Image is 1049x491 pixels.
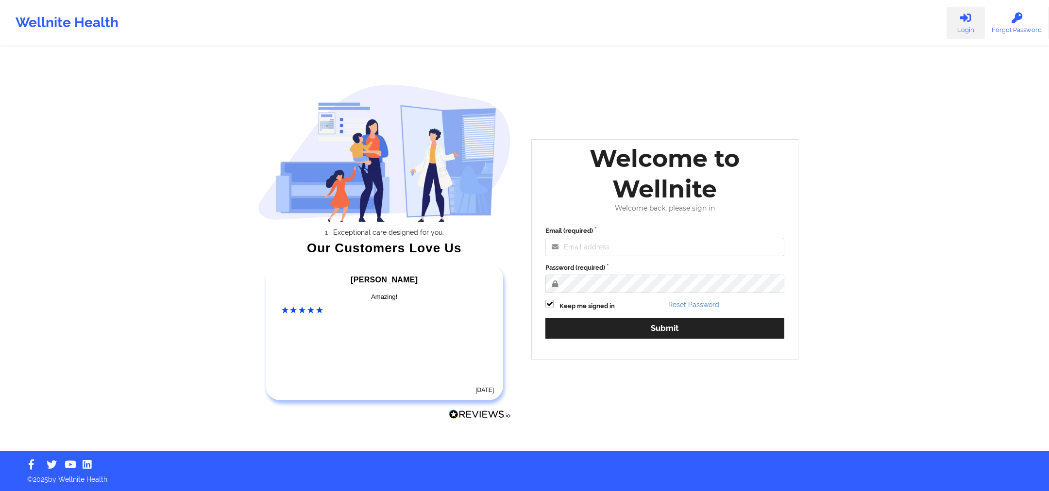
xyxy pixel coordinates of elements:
div: Our Customers Love Us [258,243,511,253]
div: Welcome to Wellnite [539,143,791,204]
a: Forgot Password [984,7,1049,39]
a: Reset Password [668,301,719,309]
p: © 2025 by Wellnite Health [20,468,1029,484]
time: [DATE] [475,387,494,393]
a: Login [947,7,984,39]
a: Reviews.io Logo [449,409,511,422]
div: Amazing! [282,292,488,302]
label: Password (required) [545,263,784,273]
label: Keep me signed in [559,301,615,311]
img: wellnite-auth-hero_200.c722682e.png [258,84,511,221]
li: Exceptional care designed for you. [266,229,511,236]
img: Reviews.io Logo [449,409,511,420]
div: Welcome back, please sign in [539,204,791,213]
button: Submit [545,318,784,339]
span: [PERSON_NAME] [351,276,418,284]
input: Email address [545,238,784,256]
label: Email (required) [545,226,784,236]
